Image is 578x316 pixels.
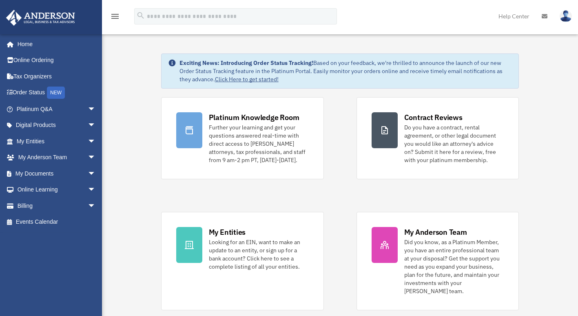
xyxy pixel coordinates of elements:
div: My Entities [209,227,246,237]
div: Further your learning and get your questions answered real-time with direct access to [PERSON_NAM... [209,123,309,164]
span: arrow_drop_down [88,117,104,134]
span: arrow_drop_down [88,165,104,182]
div: Looking for an EIN, want to make an update to an entity, or sign up for a bank account? Click her... [209,238,309,271]
div: NEW [47,87,65,99]
a: Home [6,36,104,52]
a: Click Here to get started! [215,76,279,83]
div: Based on your feedback, we're thrilled to announce the launch of our new Order Status Tracking fe... [179,59,512,83]
a: Tax Organizers [6,68,108,85]
div: Contract Reviews [404,112,463,122]
div: Do you have a contract, rental agreement, or other legal document you would like an attorney's ad... [404,123,504,164]
a: menu [110,14,120,21]
a: Events Calendar [6,214,108,230]
i: menu [110,11,120,21]
span: arrow_drop_down [88,149,104,166]
div: Did you know, as a Platinum Member, you have an entire professional team at your disposal? Get th... [404,238,504,295]
strong: Exciting News: Introducing Order Status Tracking! [179,59,313,67]
span: arrow_drop_down [88,182,104,198]
span: arrow_drop_down [88,133,104,150]
span: arrow_drop_down [88,101,104,118]
div: Platinum Knowledge Room [209,112,299,122]
img: User Pic [560,10,572,22]
a: Platinum Q&Aarrow_drop_down [6,101,108,117]
a: Platinum Knowledge Room Further your learning and get your questions answered real-time with dire... [161,97,324,179]
a: Online Learningarrow_drop_down [6,182,108,198]
img: Anderson Advisors Platinum Portal [4,10,78,26]
a: Online Ordering [6,52,108,69]
span: arrow_drop_down [88,198,104,214]
a: My Anderson Teamarrow_drop_down [6,149,108,166]
a: Billingarrow_drop_down [6,198,108,214]
a: My Entitiesarrow_drop_down [6,133,108,149]
a: Order StatusNEW [6,85,108,101]
a: My Entities Looking for an EIN, want to make an update to an entity, or sign up for a bank accoun... [161,212,324,310]
i: search [136,11,145,20]
a: Contract Reviews Do you have a contract, rental agreement, or other legal document you would like... [357,97,519,179]
a: My Anderson Team Did you know, as a Platinum Member, you have an entire professional team at your... [357,212,519,310]
a: My Documentsarrow_drop_down [6,165,108,182]
div: My Anderson Team [404,227,467,237]
a: Digital Productsarrow_drop_down [6,117,108,134]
